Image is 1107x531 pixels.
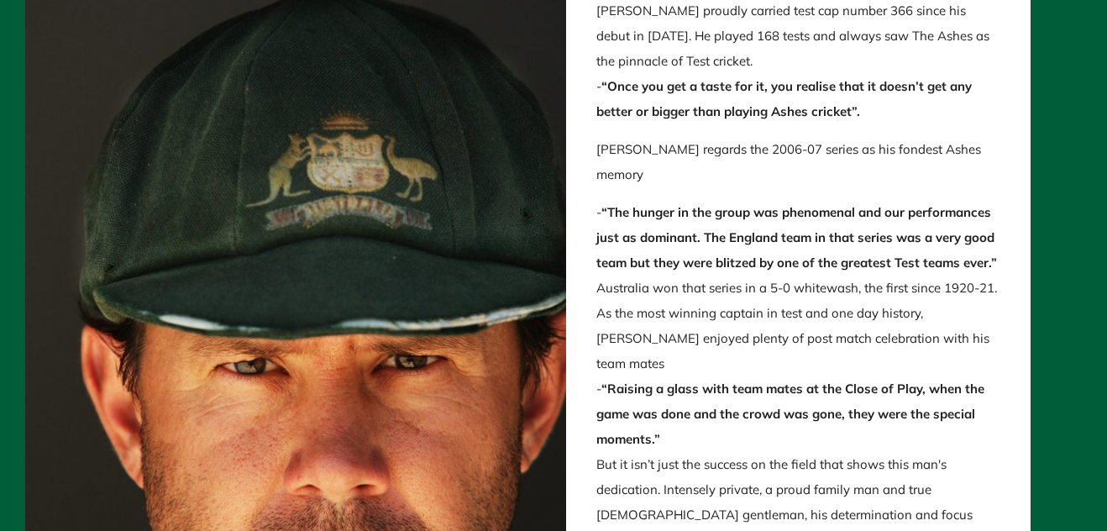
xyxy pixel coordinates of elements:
strong: “Once you get a taste for it, you realise that it doesn’t get any better or bigger than playing A... [596,78,972,119]
strong: “The hunger in the group was phenomenal and our performances just as dominant. The England team i... [596,204,997,271]
strong: “Raising a glass with team mates at the Close of Play, when the game was done and the crowd was g... [596,381,984,447]
p: [PERSON_NAME] regards the 2006-07 series as his fondest Ashes memory [596,137,1000,187]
